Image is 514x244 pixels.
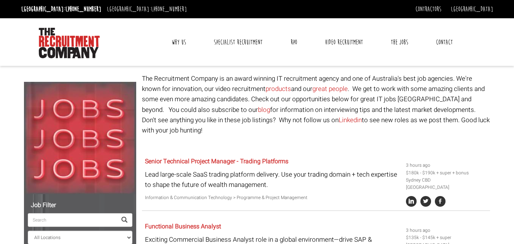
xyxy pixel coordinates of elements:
[166,33,192,52] a: Why Us
[258,105,270,115] a: blog
[266,84,291,94] a: products
[430,33,458,52] a: Contact
[385,33,414,52] a: The Jobs
[105,3,189,15] li: [GEOGRAPHIC_DATA]:
[145,157,288,166] a: Senior Technical Project Manager - Trading Platforms
[319,33,369,52] a: Video Recruitment
[406,162,487,169] li: 3 hours ago
[151,5,187,13] a: [PHONE_NUMBER]
[415,5,441,13] a: Contractors
[24,82,136,194] img: Jobs, Jobs, Jobs
[406,234,487,241] li: $135k - $145k + super
[145,169,400,190] p: Lead large-scale SaaS trading platform delivery. Use your trading domain + tech expertise to shap...
[145,194,400,201] p: Information & Communication Technology > Programme & Project Management
[406,177,487,191] li: Sydney CBD [GEOGRAPHIC_DATA]
[208,33,268,52] a: Specialist Recruitment
[65,5,101,13] a: [PHONE_NUMBER]
[28,202,132,209] h5: Job Filter
[39,28,100,58] img: The Recruitment Company
[19,3,103,15] li: [GEOGRAPHIC_DATA]:
[142,73,490,136] p: The Recruitment Company is an award winning IT recruitment agency and one of Australia's best job...
[339,115,362,125] a: Linkedin
[145,222,221,231] a: Functional Business Analyst
[28,213,117,227] input: Search
[406,169,487,177] li: $180k - $190k + super + bonus
[285,33,303,52] a: RPO
[451,5,493,13] a: [GEOGRAPHIC_DATA]
[312,84,348,94] a: great people
[406,227,487,234] li: 3 hours ago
